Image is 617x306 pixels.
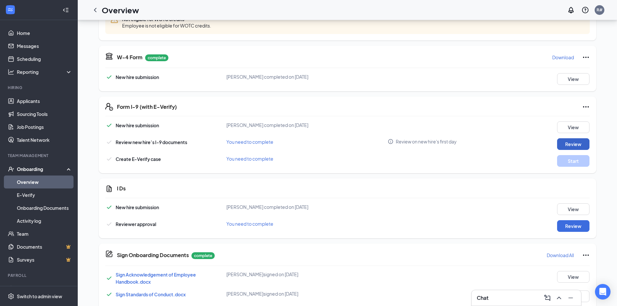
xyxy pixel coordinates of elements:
[116,272,196,285] a: Sign Acknowledgement of Employee Handbook.docx
[226,156,273,162] span: You need to complete
[105,203,113,211] svg: Checkmark
[557,203,589,215] button: View
[566,293,576,303] button: Minimize
[226,204,308,210] span: [PERSON_NAME] completed on [DATE]
[226,271,388,278] div: [PERSON_NAME] signed on [DATE]
[8,273,71,278] div: Payroll
[554,293,564,303] button: ChevronUp
[582,53,590,61] svg: Ellipses
[396,138,457,145] span: Review on new hire's first day
[17,69,73,75] div: Reporting
[8,69,14,75] svg: Analysis
[122,22,211,29] span: Employee is not eligible for WOTC credits.
[17,253,72,266] a: SurveysCrown
[17,108,72,120] a: Sourcing Tools
[116,139,187,145] span: Review new hire’s I-9 documents
[552,52,574,62] button: Download
[105,52,113,60] svg: TaxGovernmentIcon
[191,252,215,259] p: complete
[17,201,72,214] a: Onboarding Documents
[226,122,308,128] span: [PERSON_NAME] completed on [DATE]
[17,133,72,146] a: Talent Network
[597,7,602,13] div: R#
[226,74,308,80] span: [PERSON_NAME] completed on [DATE]
[117,185,126,192] h5: I Ds
[17,214,72,227] a: Activity log
[17,52,72,65] a: Scheduling
[17,293,62,300] div: Switch to admin view
[17,95,72,108] a: Applicants
[17,188,72,201] a: E-Verify
[102,5,139,16] h1: Overview
[105,103,113,111] svg: FormI9EVerifyIcon
[145,54,168,61] p: complete
[105,220,113,228] svg: Checkmark
[8,85,71,90] div: Hiring
[105,274,113,282] svg: Checkmark
[547,252,574,258] p: Download All
[116,204,159,210] span: New hire submission
[17,40,72,52] a: Messages
[105,138,113,146] svg: Checkmark
[105,250,113,258] svg: CompanyDocumentIcon
[17,120,72,133] a: Job Postings
[17,227,72,240] a: Team
[91,6,99,14] svg: ChevronLeft
[63,7,69,13] svg: Collapse
[557,121,589,133] button: View
[105,73,113,81] svg: Checkmark
[582,251,590,259] svg: Ellipses
[595,284,611,300] div: Open Intercom Messenger
[7,6,14,13] svg: WorkstreamLogo
[8,153,71,158] div: Team Management
[557,138,589,150] button: Review
[567,294,575,302] svg: Minimize
[226,139,273,145] span: You need to complete
[542,293,553,303] button: ComposeMessage
[117,54,143,61] h5: W-4 Form
[555,294,563,302] svg: ChevronUp
[116,221,156,227] span: Reviewer approval
[567,6,575,14] svg: Notifications
[226,290,388,297] div: [PERSON_NAME] signed on [DATE]
[477,294,488,301] h3: Chat
[581,6,589,14] svg: QuestionInfo
[557,271,589,283] button: View
[546,250,574,260] button: Download All
[17,166,67,172] div: Onboarding
[552,54,574,61] p: Download
[116,122,159,128] span: New hire submission
[105,121,113,129] svg: Checkmark
[117,103,177,110] h5: Form I-9 (with E-Verify)
[557,220,589,232] button: Review
[105,11,590,34] div: Not eligible for WOTC credits
[582,103,590,111] svg: Ellipses
[17,282,72,295] a: PayrollCrown
[17,176,72,188] a: Overview
[557,73,589,85] button: View
[8,166,14,172] svg: UserCheck
[8,293,14,300] svg: Settings
[105,155,113,163] svg: Checkmark
[105,290,113,298] svg: Checkmark
[557,155,589,167] button: Start
[17,240,72,253] a: DocumentsCrown
[117,252,189,259] h5: Sign Onboarding Documents
[116,291,186,297] a: Sign Standards of Conduct.docx
[226,221,273,227] span: You need to complete
[543,294,551,302] svg: ComposeMessage
[388,139,394,144] svg: Info
[116,74,159,80] span: New hire submission
[116,156,161,162] span: Create E-Verify case
[105,185,113,193] svg: CustomFormIcon
[17,27,72,40] a: Home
